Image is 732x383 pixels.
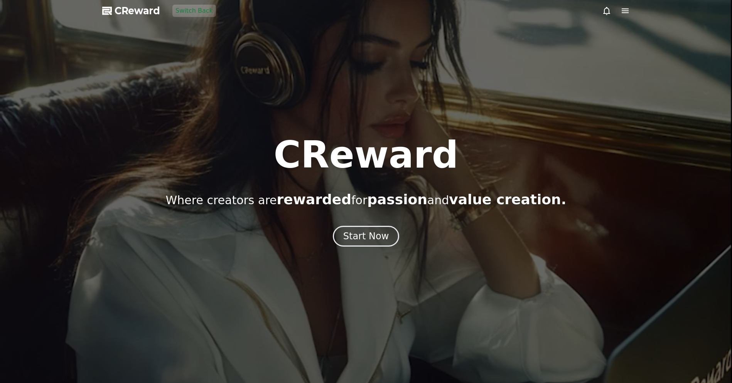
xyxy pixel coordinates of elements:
[449,191,566,207] span: value creation.
[172,5,216,17] button: Switch Back
[273,136,458,173] h1: CReward
[115,5,160,17] span: CReward
[343,230,389,242] div: Start Now
[333,226,400,247] button: Start Now
[166,192,567,207] p: Where creators are for and
[102,5,160,17] a: CReward
[367,191,427,207] span: passion
[333,233,400,241] a: Start Now
[277,191,351,207] span: rewarded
